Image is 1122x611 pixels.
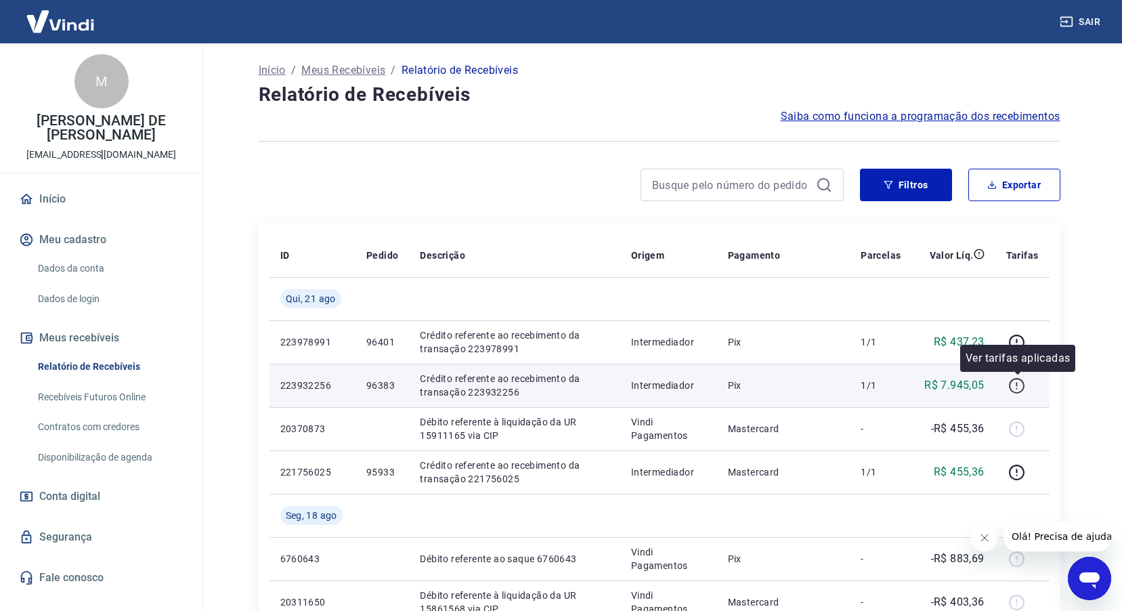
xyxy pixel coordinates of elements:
[1004,522,1111,551] iframe: Mensagem da empresa
[280,335,345,349] p: 223978991
[728,465,840,479] p: Mastercard
[930,249,974,262] p: Valor Líq.
[728,249,781,262] p: Pagamento
[280,465,345,479] p: 221756025
[931,551,985,567] p: -R$ 883,69
[286,509,337,522] span: Seg, 18 ago
[631,335,706,349] p: Intermediador
[861,422,901,436] p: -
[26,148,176,162] p: [EMAIL_ADDRESS][DOMAIN_NAME]
[631,249,664,262] p: Origem
[968,169,1060,201] button: Exportar
[966,350,1070,366] p: Ver tarifas aplicadas
[16,184,186,214] a: Início
[280,422,345,436] p: 20370873
[291,62,296,79] p: /
[934,464,985,480] p: R$ 455,36
[860,169,952,201] button: Filtros
[280,249,290,262] p: ID
[16,225,186,255] button: Meu cadastro
[861,379,901,392] p: 1/1
[631,379,706,392] p: Intermediador
[74,54,129,108] div: M
[286,292,336,305] span: Qui, 21 ago
[280,379,345,392] p: 223932256
[16,482,186,511] a: Conta digital
[33,383,186,411] a: Recebíveis Futuros Online
[631,465,706,479] p: Intermediador
[301,62,385,79] a: Meus Recebíveis
[971,524,998,551] iframe: Fechar mensagem
[861,595,901,609] p: -
[259,62,286,79] a: Início
[861,335,901,349] p: 1/1
[402,62,518,79] p: Relatório de Recebíveis
[631,545,706,572] p: Vindi Pagamentos
[16,522,186,552] a: Segurança
[8,9,114,20] span: Olá! Precisa de ajuda?
[861,465,901,479] p: 1/1
[728,379,840,392] p: Pix
[1068,557,1111,600] iframe: Botão para abrir a janela de mensagens
[420,415,609,442] p: Débito referente à liquidação da UR 15911165 via CIP
[33,353,186,381] a: Relatório de Recebíveis
[366,379,398,392] p: 96383
[631,415,706,442] p: Vindi Pagamentos
[16,1,104,42] img: Vindi
[259,81,1060,108] h4: Relatório de Recebíveis
[33,413,186,441] a: Contratos com credores
[16,323,186,353] button: Meus recebíveis
[861,552,901,566] p: -
[39,487,100,506] span: Conta digital
[366,465,398,479] p: 95933
[366,335,398,349] p: 96401
[33,444,186,471] a: Disponibilização de agenda
[33,255,186,282] a: Dados da conta
[728,595,840,609] p: Mastercard
[781,108,1060,125] a: Saiba como funciona a programação dos recebimentos
[934,334,985,350] p: R$ 437,23
[1057,9,1106,35] button: Sair
[33,285,186,313] a: Dados de login
[931,421,985,437] p: -R$ 455,36
[728,335,840,349] p: Pix
[420,552,609,566] p: Débito referente ao saque 6760643
[728,422,840,436] p: Mastercard
[652,175,811,195] input: Busque pelo número do pedido
[924,377,984,394] p: R$ 7.945,05
[728,552,840,566] p: Pix
[1006,249,1039,262] p: Tarifas
[420,249,465,262] p: Descrição
[420,372,609,399] p: Crédito referente ao recebimento da transação 223932256
[11,114,192,142] p: [PERSON_NAME] DE [PERSON_NAME]
[931,594,985,610] p: -R$ 403,36
[366,249,398,262] p: Pedido
[861,249,901,262] p: Parcelas
[420,329,609,356] p: Crédito referente ao recebimento da transação 223978991
[280,595,345,609] p: 20311650
[391,62,395,79] p: /
[420,459,609,486] p: Crédito referente ao recebimento da transação 221756025
[16,563,186,593] a: Fale conosco
[280,552,345,566] p: 6760643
